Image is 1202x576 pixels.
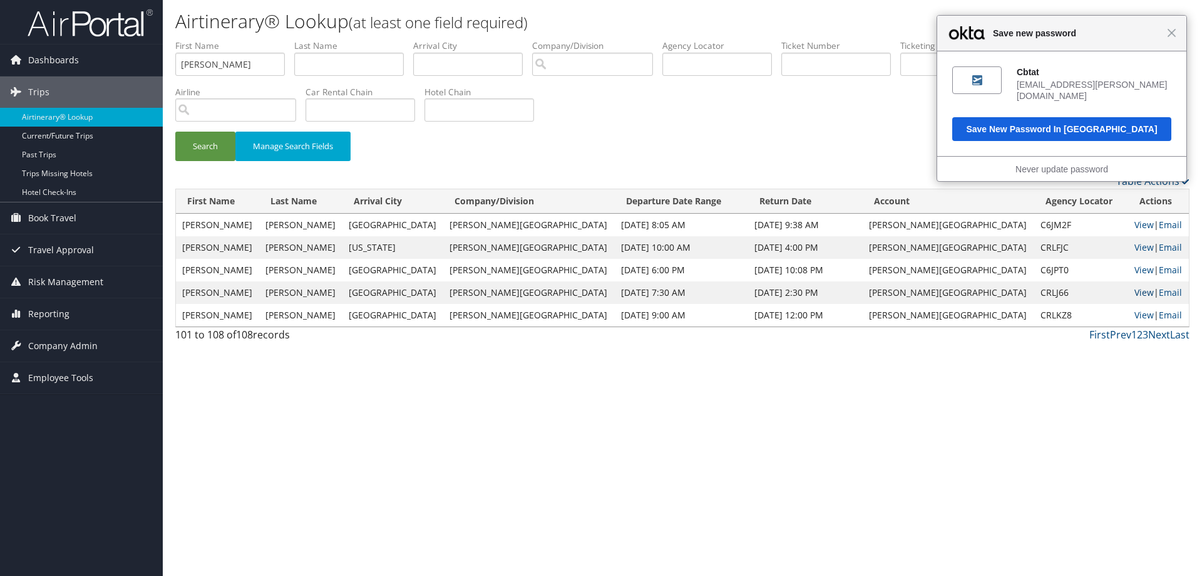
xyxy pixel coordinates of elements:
[176,214,259,236] td: [PERSON_NAME]
[413,39,532,52] label: Arrival City
[1159,286,1182,298] a: Email
[1134,264,1154,276] a: View
[306,86,424,98] label: Car Rental Chain
[1017,66,1171,78] div: Cbtat
[748,259,863,281] td: [DATE] 10:08 PM
[176,259,259,281] td: [PERSON_NAME]
[176,304,259,327] td: [PERSON_NAME]
[443,304,615,327] td: [PERSON_NAME][GEOGRAPHIC_DATA]
[28,202,76,234] span: Book Travel
[1134,309,1154,321] a: View
[1034,259,1128,281] td: C6JPT0
[863,304,1034,327] td: [PERSON_NAME][GEOGRAPHIC_DATA]
[748,281,863,304] td: [DATE] 2:30 PM
[28,234,94,266] span: Travel Approval
[1110,328,1131,342] a: Prev
[952,117,1171,141] button: Save New Password in [GEOGRAPHIC_DATA]
[615,214,748,236] td: [DATE] 8:05 AM
[863,281,1034,304] td: [PERSON_NAME][GEOGRAPHIC_DATA]
[1091,6,1189,44] a: [PERSON_NAME]
[1015,164,1108,174] a: Never update password
[1134,286,1154,298] a: View
[28,76,49,108] span: Trips
[28,330,98,362] span: Company Admin
[294,39,413,52] label: Last Name
[28,266,103,298] span: Risk Management
[1131,328,1137,342] a: 1
[236,328,253,342] span: 108
[342,281,443,304] td: [GEOGRAPHIC_DATA]
[342,189,443,214] th: Arrival City: activate to sort column ascending
[1128,189,1189,214] th: Actions
[615,281,748,304] td: [DATE] 7:30 AM
[1143,328,1148,342] a: 3
[1159,241,1182,253] a: Email
[176,189,259,214] th: First Name: activate to sort column ascending
[259,304,342,327] td: [PERSON_NAME]
[28,298,69,330] span: Reporting
[175,327,415,348] div: 101 to 108 of records
[615,304,748,327] td: [DATE] 9:00 AM
[424,86,543,98] label: Hotel Chain
[863,214,1034,236] td: [PERSON_NAME][GEOGRAPHIC_DATA]
[259,214,342,236] td: [PERSON_NAME]
[532,39,662,52] label: Company/Division
[176,281,259,304] td: [PERSON_NAME]
[1170,328,1189,342] a: Last
[900,39,1019,52] label: Ticketing Date
[748,304,863,327] td: [DATE] 12:00 PM
[1128,236,1189,259] td: |
[1034,281,1128,304] td: CRLJ66
[662,39,781,52] label: Agency Locator
[1017,79,1171,102] div: [EMAIL_ADDRESS][PERSON_NAME][DOMAIN_NAME]
[443,259,615,281] td: [PERSON_NAME][GEOGRAPHIC_DATA]
[28,45,79,76] span: Dashboards
[176,236,259,259] td: [PERSON_NAME]
[28,8,153,38] img: airportal-logo.png
[1116,174,1189,188] a: Table Actions
[259,259,342,281] td: [PERSON_NAME]
[1034,304,1128,327] td: CRLKZ8
[1167,28,1176,38] span: Close
[259,236,342,259] td: [PERSON_NAME]
[1128,259,1189,281] td: |
[342,259,443,281] td: [GEOGRAPHIC_DATA]
[443,236,615,259] td: [PERSON_NAME][GEOGRAPHIC_DATA]
[175,8,851,34] h1: Airtinerary® Lookup
[443,214,615,236] td: [PERSON_NAME][GEOGRAPHIC_DATA]
[1034,214,1128,236] td: C6JM2F
[863,189,1034,214] th: Account: activate to sort column ascending
[1034,236,1128,259] td: CRLFJC
[259,189,342,214] th: Last Name: activate to sort column ascending
[972,75,982,85] img: fs04qf37mlli3O42M697
[863,259,1034,281] td: [PERSON_NAME][GEOGRAPHIC_DATA]
[342,304,443,327] td: [GEOGRAPHIC_DATA]
[1134,241,1154,253] a: View
[615,259,748,281] td: [DATE] 6:00 PM
[748,189,863,214] th: Return Date: activate to sort column ascending
[1159,309,1182,321] a: Email
[259,281,342,304] td: [PERSON_NAME]
[781,39,900,52] label: Ticket Number
[748,214,863,236] td: [DATE] 9:38 AM
[615,189,748,214] th: Departure Date Range: activate to sort column descending
[443,281,615,304] td: [PERSON_NAME][GEOGRAPHIC_DATA]
[28,362,93,394] span: Employee Tools
[235,132,351,161] button: Manage Search Fields
[175,39,294,52] label: First Name
[349,12,528,33] small: (at least one field required)
[443,189,615,214] th: Company/Division
[342,214,443,236] td: [GEOGRAPHIC_DATA]
[987,26,1167,41] span: Save new password
[342,236,443,259] td: [US_STATE]
[1128,281,1189,304] td: |
[1134,219,1154,231] a: View
[1148,328,1170,342] a: Next
[748,236,863,259] td: [DATE] 4:00 PM
[1159,264,1182,276] a: Email
[175,132,235,161] button: Search
[175,86,306,98] label: Airline
[1089,328,1110,342] a: First
[1128,304,1189,327] td: |
[1128,214,1189,236] td: |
